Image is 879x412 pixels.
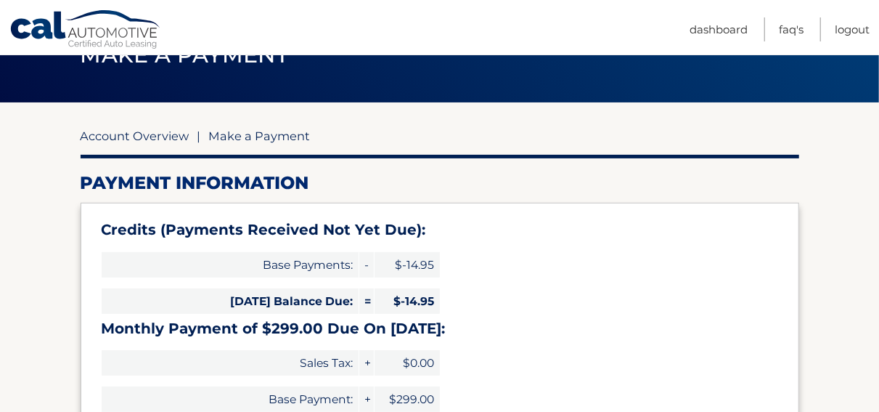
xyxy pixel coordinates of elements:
[359,288,374,314] span: =
[209,129,311,143] span: Make a Payment
[81,129,189,143] a: Account Overview
[375,387,440,412] span: $299.00
[835,17,870,41] a: Logout
[197,129,201,143] span: |
[102,350,359,376] span: Sales Tax:
[779,17,804,41] a: FAQ's
[102,252,359,278] span: Base Payments:
[359,252,374,278] span: -
[102,221,778,239] h3: Credits (Payments Received Not Yet Due):
[359,387,374,412] span: +
[102,288,359,314] span: [DATE] Balance Due:
[359,350,374,376] span: +
[690,17,748,41] a: Dashboard
[9,9,162,52] a: Cal Automotive
[375,288,440,314] span: $-14.95
[102,320,778,338] h3: Monthly Payment of $299.00 Due On [DATE]:
[81,172,799,194] h2: Payment Information
[375,252,440,278] span: $-14.95
[102,387,359,412] span: Base Payment:
[375,350,440,376] span: $0.00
